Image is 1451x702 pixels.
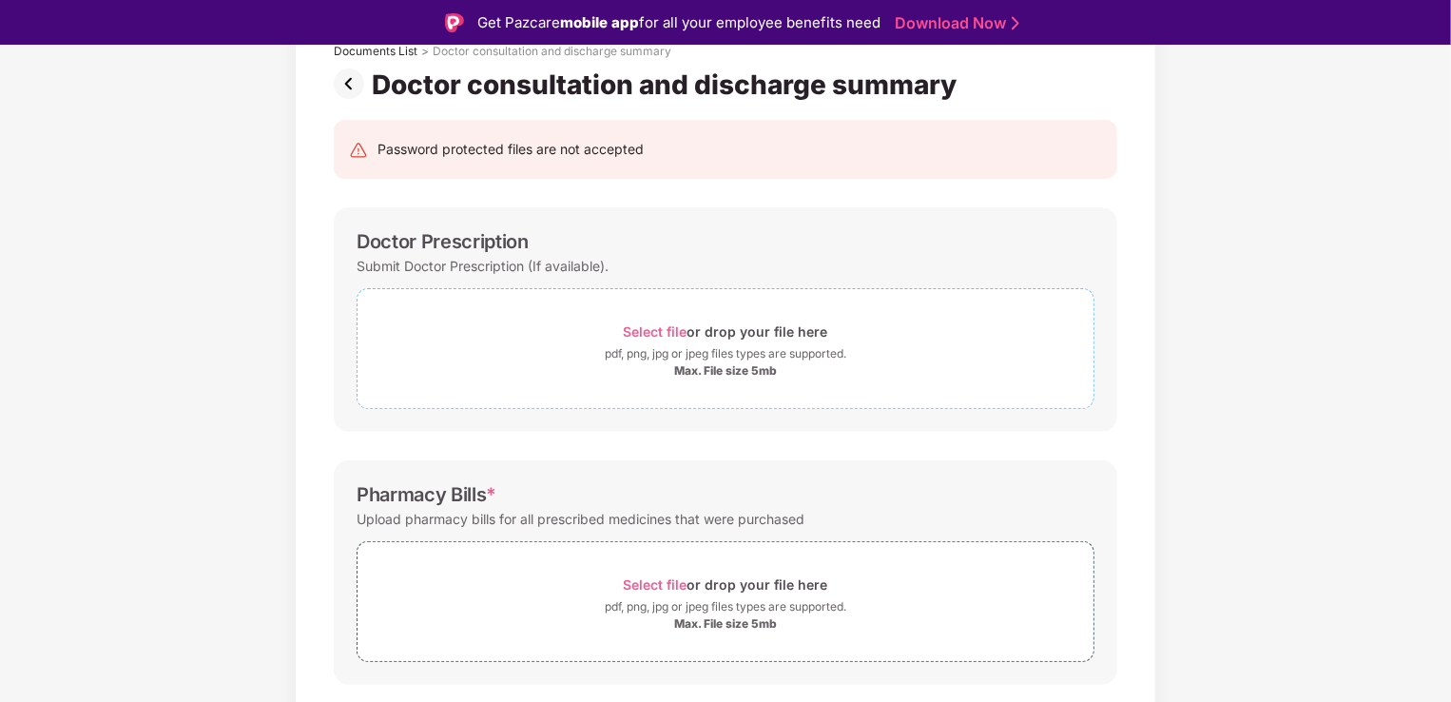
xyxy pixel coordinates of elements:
[357,483,496,506] div: Pharmacy Bills
[433,44,671,59] div: Doctor consultation and discharge summary
[421,44,429,59] div: >
[624,319,828,344] div: or drop your file here
[334,44,417,59] div: Documents List
[624,572,828,597] div: or drop your file here
[358,303,1093,394] span: Select fileor drop your file herepdf, png, jpg or jpeg files types are supported.Max. File size 5mb
[477,11,880,34] div: Get Pazcare for all your employee benefits need
[357,506,804,532] div: Upload pharmacy bills for all prescribed medicines that were purchased
[357,253,609,279] div: Submit Doctor Prescription (If available).
[674,363,777,379] div: Max. File size 5mb
[605,597,846,616] div: pdf, png, jpg or jpeg files types are supported.
[349,141,368,160] img: svg+xml;base64,PHN2ZyB4bWxucz0iaHR0cDovL3d3dy53My5vcmcvMjAwMC9zdmciIHdpZHRoPSIyNCIgaGVpZ2h0PSIyNC...
[624,576,687,593] span: Select file
[624,323,687,340] span: Select file
[334,68,372,99] img: svg+xml;base64,PHN2ZyBpZD0iUHJldi0zMngzMiIgeG1sbnM9Imh0dHA6Ly93d3cudzMub3JnLzIwMDAvc3ZnIiB3aWR0aD...
[357,230,529,253] div: Doctor Prescription
[445,13,464,32] img: Logo
[674,616,777,632] div: Max. File size 5mb
[560,13,639,31] strong: mobile app
[1012,13,1019,33] img: Stroke
[377,139,644,160] div: Password protected files are not accepted
[605,344,846,363] div: pdf, png, jpg or jpeg files types are supported.
[358,556,1093,647] span: Select fileor drop your file herepdf, png, jpg or jpeg files types are supported.Max. File size 5mb
[372,68,964,101] div: Doctor consultation and discharge summary
[895,13,1014,33] a: Download Now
